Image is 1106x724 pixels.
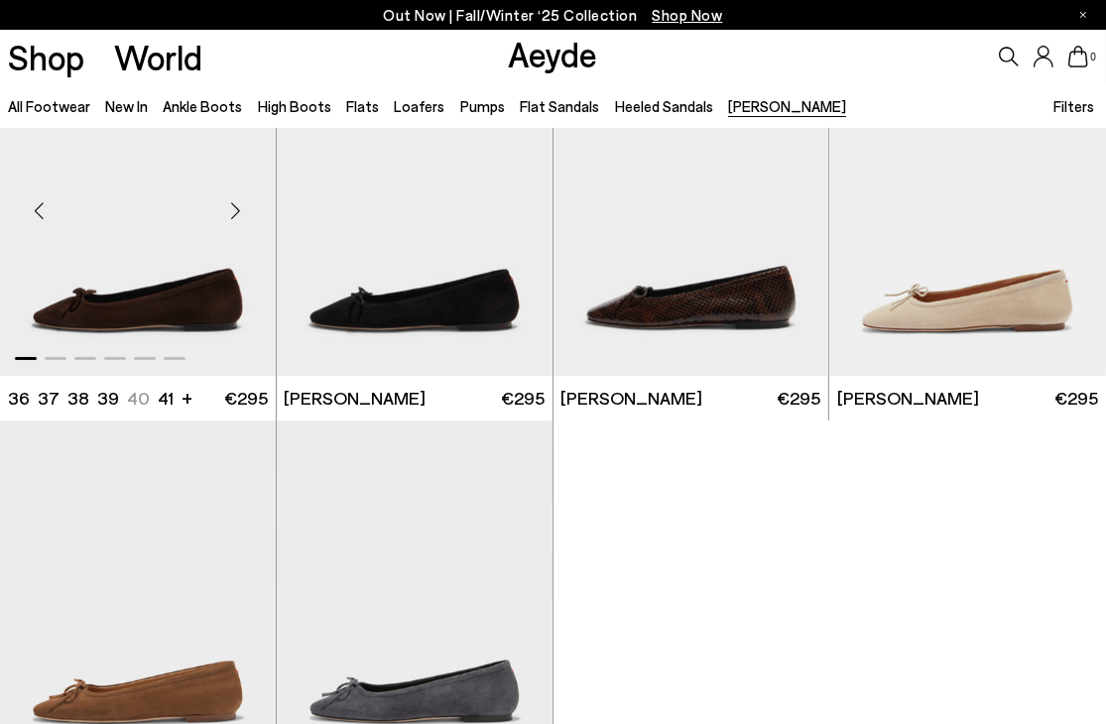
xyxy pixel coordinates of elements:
[8,40,84,74] a: Shop
[163,97,242,115] a: Ankle Boots
[105,97,148,115] a: New In
[158,386,174,411] li: 41
[8,386,30,411] li: 36
[284,386,426,411] span: [PERSON_NAME]
[10,181,69,240] div: Previous slide
[501,386,545,411] span: €295
[553,29,829,376] a: Next slide Previous slide
[553,29,829,376] div: 1 / 6
[346,97,379,115] a: Flats
[277,29,553,376] a: Next slide Previous slide
[224,386,268,411] span: €295
[384,3,723,28] p: Out Now | Fall/Winter ‘25 Collection
[653,6,723,24] span: Navigate to /collections/new-in
[277,376,553,421] a: [PERSON_NAME] €295
[206,181,266,240] div: Next slide
[1088,52,1098,62] span: 0
[67,386,89,411] li: 38
[258,97,331,115] a: High Boots
[829,376,1106,421] a: [PERSON_NAME] €295
[1054,386,1098,411] span: €295
[829,29,1106,376] img: Delfina Suede Ballet Flats
[460,97,505,115] a: Pumps
[508,33,597,74] a: Aeyde
[520,97,599,115] a: Flat Sandals
[1068,46,1088,67] a: 0
[38,386,60,411] li: 37
[778,386,821,411] span: €295
[395,97,445,115] a: Loafers
[97,386,119,411] li: 39
[114,40,202,74] a: World
[277,29,553,376] img: Delfina Suede Ballet Flats
[560,386,702,411] span: [PERSON_NAME]
[837,386,979,411] span: [PERSON_NAME]
[277,29,553,376] div: 1 / 6
[728,97,846,115] a: [PERSON_NAME]
[553,376,829,421] a: [PERSON_NAME] €295
[615,97,713,115] a: Heeled Sandals
[182,384,192,411] li: +
[8,97,90,115] a: All Footwear
[8,386,168,411] ul: variant
[1053,97,1094,115] span: Filters
[553,29,829,376] img: Delfina Leather Ballet Flats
